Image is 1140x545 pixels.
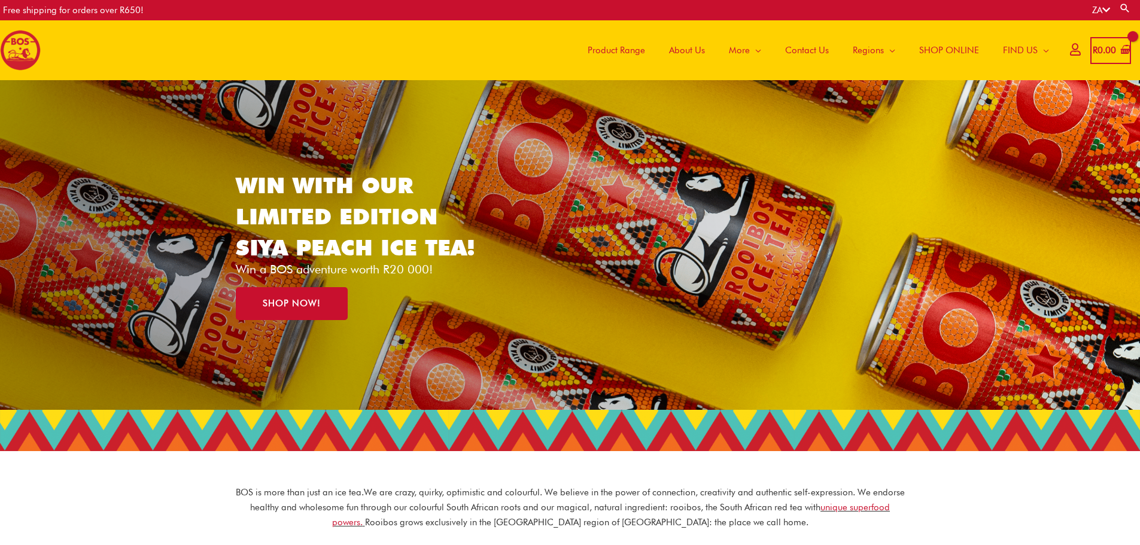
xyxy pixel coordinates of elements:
a: Regions [841,20,907,80]
span: Contact Us [785,32,829,68]
a: unique superfood powers. [332,502,890,528]
span: R [1093,45,1098,56]
span: Regions [853,32,884,68]
p: Win a BOS adventure worth R20 000! [236,263,494,275]
a: About Us [657,20,717,80]
a: More [717,20,773,80]
a: SHOP NOW! [236,287,348,320]
a: ZA [1092,5,1110,16]
nav: Site Navigation [567,20,1061,80]
a: SHOP ONLINE [907,20,991,80]
span: About Us [669,32,705,68]
a: Contact Us [773,20,841,80]
a: View Shopping Cart, empty [1090,37,1131,64]
span: More [729,32,750,68]
span: SHOP NOW! [263,299,321,308]
span: FIND US [1003,32,1038,68]
span: SHOP ONLINE [919,32,979,68]
a: Product Range [576,20,657,80]
a: WIN WITH OUR LIMITED EDITION SIYA PEACH ICE TEA! [236,172,475,261]
a: Search button [1119,2,1131,14]
bdi: 0.00 [1093,45,1116,56]
p: BOS is more than just an ice tea. We are crazy, quirky, optimistic and colourful. We believe in t... [235,485,905,529]
span: Product Range [588,32,645,68]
